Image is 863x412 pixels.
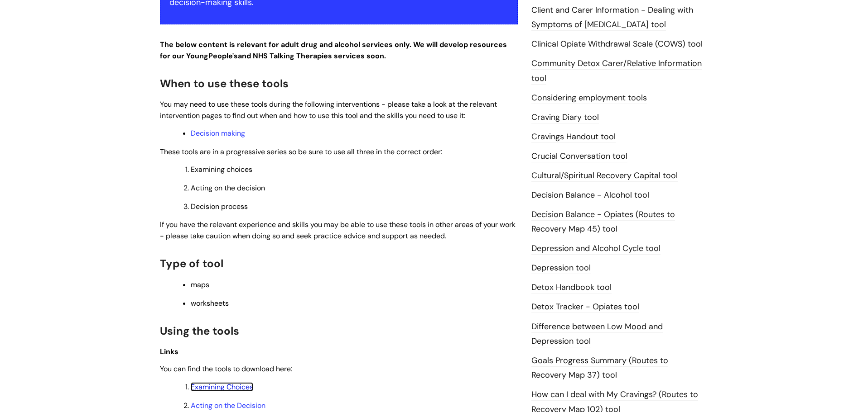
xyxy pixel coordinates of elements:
[191,202,248,211] span: Decision process
[191,298,229,308] span: worksheets
[160,256,223,270] span: Type of tool
[160,324,239,338] span: Using the tools
[208,51,238,61] strong: People's
[160,99,497,120] span: You may need to use these tools during the following interventions - please take a look at the re...
[531,282,612,294] a: Detox Handbook tool
[160,40,507,61] strong: The below content is relevant for adult drug and alcohol services only. We will develop resources...
[531,301,639,313] a: Detox Tracker - Opiates tool
[531,321,663,347] a: Difference between Low Mood and Depression tool
[531,131,616,143] a: Cravings Handout tool
[531,209,675,235] a: Decision Balance - Opiates (Routes to Recovery Map 45) tool
[191,382,253,392] a: Examining Choices
[531,38,703,50] a: Clinical Opiate Withdrawal Scale (COWS) tool
[191,165,252,174] span: Examining choices
[191,280,209,289] span: maps
[531,5,693,31] a: Client and Carer Information - Dealing with Symptoms of [MEDICAL_DATA] tool
[160,364,292,374] span: You can find the tools to download here:
[160,76,289,90] span: When to use these tools
[191,128,245,138] a: Decision making
[531,58,702,84] a: Community Detox Carer/Relative Information tool
[531,151,627,162] a: Crucial Conversation tool
[160,347,178,356] span: Links
[531,92,647,104] a: Considering employment tools
[531,112,599,123] a: Craving Diary tool
[531,243,661,255] a: Depression and Alcohol Cycle tool
[531,355,668,381] a: Goals Progress Summary (Routes to Recovery Map 37) tool
[531,262,591,274] a: Depression tool
[160,147,442,156] span: These tools are in a progressive series so be sure to use all three in the correct order:
[531,189,649,201] a: Decision Balance - Alcohol tool
[531,170,678,182] a: Cultural/Spiritual Recovery Capital tool
[191,183,265,193] span: Acting on the decision
[160,220,516,241] span: If you have the relevant experience and skills you may be able to use these tools in other areas ...
[191,401,265,410] a: Acting on the Decision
